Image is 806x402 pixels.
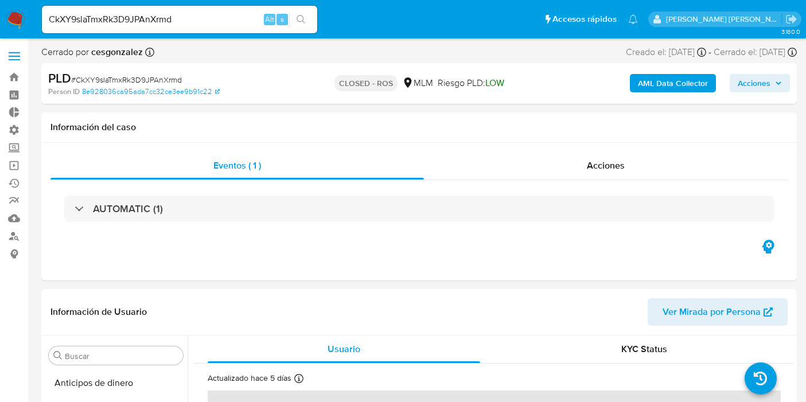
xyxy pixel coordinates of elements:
span: LOW [485,76,504,89]
span: Accesos rápidos [552,13,617,25]
div: AUTOMATIC (1) [64,196,774,222]
span: Acciones [587,159,625,172]
div: Cerrado el: [DATE] [714,46,797,58]
p: carlos.obholz@mercadolibre.com [666,14,782,25]
span: Eventos ( 1 ) [213,159,261,172]
h1: Información del caso [50,122,788,133]
b: PLD [48,69,71,87]
span: KYC Status [621,342,667,356]
input: Buscar [65,351,178,361]
h1: Información de Usuario [50,306,147,318]
span: Riesgo PLD: [438,77,504,89]
div: Creado el: [DATE] [626,46,706,58]
button: Buscar [53,351,63,360]
p: Actualizado hace 5 días [208,373,291,384]
button: search-icon [289,11,313,28]
button: Acciones [730,74,790,92]
span: Usuario [328,342,360,356]
button: Anticipos de dinero [44,369,188,397]
p: CLOSED - ROS [334,75,398,91]
span: Acciones [738,74,770,92]
span: Alt [265,14,274,25]
a: Salir [785,13,797,25]
a: 8e928036ca95ada7cc32ce3ee9b91c22 [82,87,220,97]
span: # CkXY9slaTmxRk3D9JPAnXrmd [71,74,182,85]
span: - [708,46,711,58]
h3: AUTOMATIC (1) [93,202,163,215]
span: s [281,14,284,25]
span: Ver Mirada por Persona [663,298,761,326]
a: Notificaciones [628,14,638,24]
b: Person ID [48,87,80,97]
span: Cerrado por [41,46,143,58]
b: AML Data Collector [638,74,708,92]
button: AML Data Collector [630,74,716,92]
button: Ver Mirada por Persona [648,298,788,326]
input: Buscar usuario o caso... [42,12,317,27]
div: MLM [402,77,433,89]
b: cesgonzalez [89,45,143,58]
